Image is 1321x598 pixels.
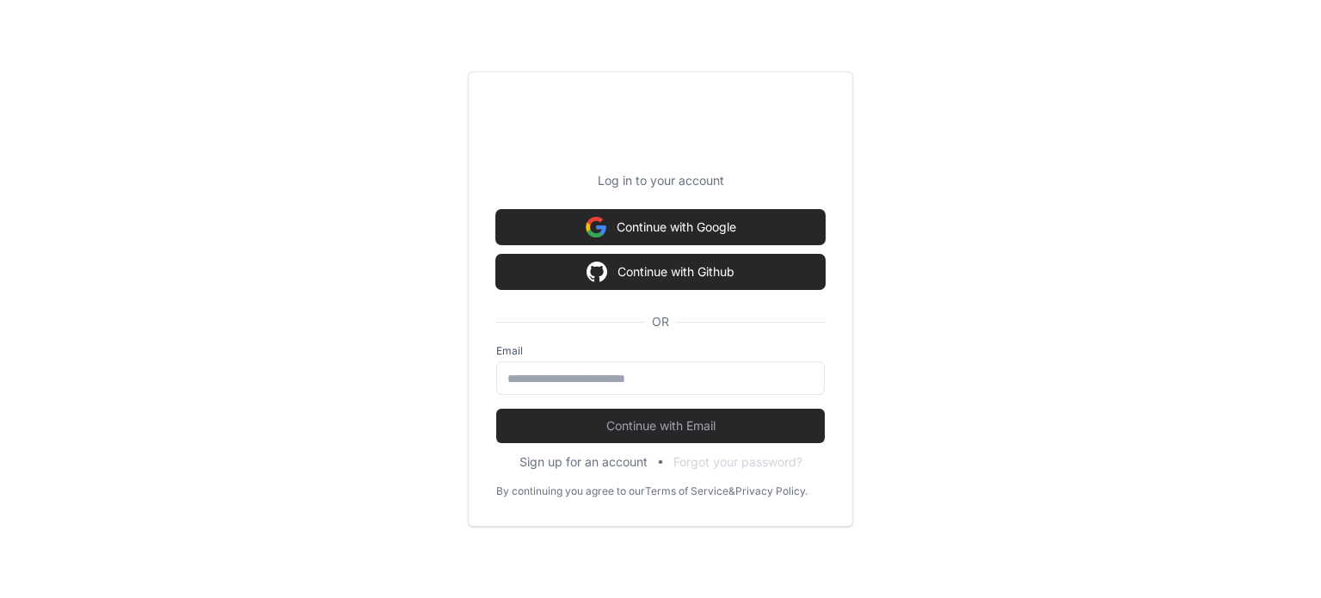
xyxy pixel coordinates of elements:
span: OR [645,313,676,330]
button: Continue with Email [496,409,825,443]
label: Email [496,344,825,358]
img: Sign in with google [587,255,607,289]
button: Forgot your password? [673,453,802,471]
div: & [728,484,735,498]
span: Continue with Email [496,417,825,435]
button: Continue with Google [496,210,825,244]
a: Terms of Service [645,484,728,498]
div: By continuing you agree to our [496,484,645,498]
a: Privacy Policy. [735,484,808,498]
button: Continue with Github [496,255,825,289]
img: Sign in with google [586,210,606,244]
button: Sign up for an account [519,453,648,471]
p: Log in to your account [496,172,825,189]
